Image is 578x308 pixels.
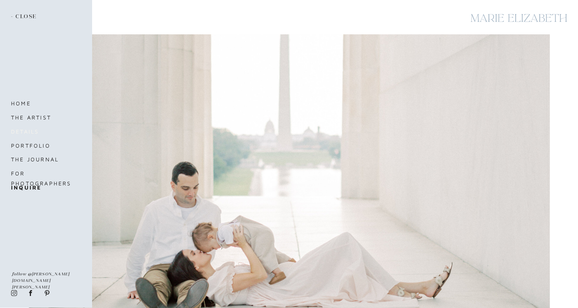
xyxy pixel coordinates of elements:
[11,141,69,150] a: portfolio
[11,169,87,178] a: For Photographers
[11,99,69,108] a: home
[11,184,41,191] b: inquire
[12,271,77,278] p: follow @[PERSON_NAME][DOMAIN_NAME][PERSON_NAME]
[11,155,69,164] a: the journal
[11,127,69,136] a: details
[11,113,69,122] a: the artist
[11,183,69,192] a: inquire
[11,13,40,21] p: - close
